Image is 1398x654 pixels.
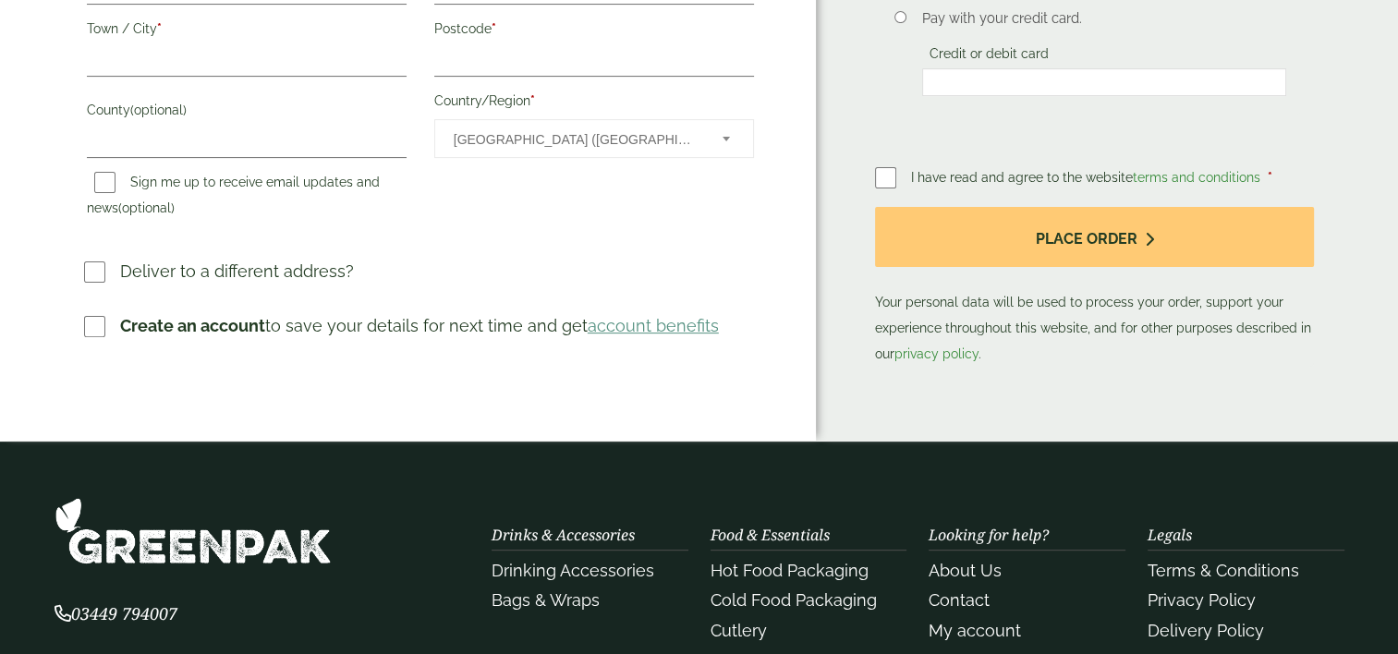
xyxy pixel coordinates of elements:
a: Hot Food Packaging [711,561,869,580]
label: Credit or debit card [922,46,1056,67]
a: privacy policy [894,346,979,361]
span: 03449 794007 [55,602,177,624]
a: Contact [929,590,990,610]
p: to save your details for next time and get [120,313,719,338]
strong: Create an account [120,316,265,335]
span: (optional) [118,200,175,215]
a: 03449 794007 [55,606,177,624]
a: Cutlery [711,621,767,640]
label: Postcode [434,16,754,47]
a: Drinking Accessories [492,561,654,580]
span: United Kingdom (UK) [454,120,698,159]
a: My account [929,621,1021,640]
input: Sign me up to receive email updates and news(optional) [94,172,115,193]
img: GreenPak Supplies [55,497,332,564]
iframe: Secure card payment input frame [928,74,1280,91]
span: I have read and agree to the website [911,170,1264,185]
p: Pay with your credit card. [922,8,1285,29]
a: Privacy Policy [1148,590,1256,610]
label: Country/Region [434,88,754,119]
label: Sign me up to receive email updates and news [87,175,380,221]
a: account benefits [588,316,719,335]
label: County [87,97,407,128]
a: About Us [929,561,1002,580]
a: terms and conditions [1133,170,1260,185]
span: Country/Region [434,119,754,158]
abbr: required [157,21,162,36]
button: Place order [875,207,1315,267]
a: Delivery Policy [1148,621,1264,640]
label: Town / City [87,16,407,47]
span: (optional) [130,103,187,117]
abbr: required [530,93,535,108]
p: Deliver to a different address? [120,259,354,284]
a: Terms & Conditions [1148,561,1299,580]
abbr: required [492,21,496,36]
a: Cold Food Packaging [711,590,877,610]
a: Bags & Wraps [492,590,600,610]
p: Your personal data will be used to process your order, support your experience throughout this we... [875,207,1315,367]
abbr: required [1268,170,1272,185]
